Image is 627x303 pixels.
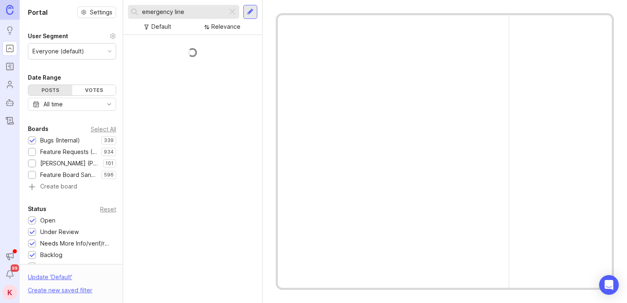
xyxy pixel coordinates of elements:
[40,216,55,225] div: Open
[2,285,17,300] button: K
[28,184,116,191] a: Create board
[11,264,19,272] span: 99
[40,250,62,259] div: Backlog
[90,8,112,16] span: Settings
[2,59,17,74] a: Roadmaps
[91,127,116,131] div: Select All
[151,22,171,31] div: Default
[28,31,68,41] div: User Segment
[6,5,14,14] img: Canny Home
[28,73,61,83] div: Date Range
[104,137,114,144] p: 339
[103,101,116,108] svg: toggle icon
[28,286,92,295] div: Create new saved filter
[40,136,80,145] div: Bugs (Internal)
[40,227,79,236] div: Under Review
[211,22,240,31] div: Relevance
[28,85,72,95] div: Posts
[2,249,17,264] button: Announcements
[104,172,114,178] p: 596
[40,170,97,179] div: Feature Board Sandbox [DATE]
[40,239,112,248] div: Needs More Info/verif/repro
[40,147,97,156] div: Feature Requests (Internal)
[40,262,69,271] div: Candidate
[100,207,116,211] div: Reset
[104,149,114,155] p: 934
[28,273,72,286] div: Update ' Default '
[142,7,224,16] input: Search...
[72,85,116,95] div: Votes
[2,113,17,128] a: Changelog
[32,47,84,56] div: Everyone (default)
[2,77,17,92] a: Users
[2,267,17,282] button: Notifications
[2,23,17,38] a: Ideas
[28,204,46,214] div: Status
[43,100,63,109] div: All time
[2,41,17,56] a: Portal
[599,275,619,295] div: Open Intercom Messenger
[28,124,48,134] div: Boards
[2,95,17,110] a: Autopilot
[105,160,114,167] p: 101
[77,7,116,18] button: Settings
[40,159,99,168] div: [PERSON_NAME] (Public)
[28,7,48,17] h1: Portal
